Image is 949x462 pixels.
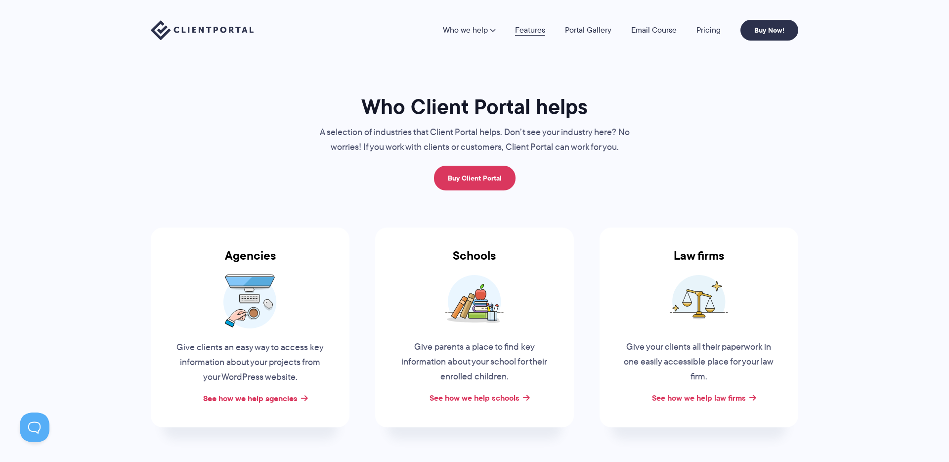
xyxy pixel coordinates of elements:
[151,249,349,275] h3: Agencies
[624,340,774,384] p: Give your clients all their paperwork in one easily accessible place for your law firm.
[696,26,721,34] a: Pricing
[309,125,640,155] p: A selection of industries that Client Portal helps. Don’t see your industry here? No worries! If ...
[399,340,550,384] p: Give parents a place to find key information about your school for their enrolled children.
[600,249,798,275] h3: Law firms
[652,392,746,404] a: See how we help law firms
[565,26,611,34] a: Portal Gallery
[430,392,519,404] a: See how we help schools
[20,413,49,442] iframe: Toggle Customer Support
[375,249,574,275] h3: Schools
[175,340,325,385] p: Give clients an easy way to access key information about your projects from your WordPress website.
[203,392,298,404] a: See how we help agencies
[631,26,677,34] a: Email Course
[434,166,516,190] a: Buy Client Portal
[515,26,545,34] a: Features
[309,93,640,120] h1: Who Client Portal helps
[740,20,798,41] a: Buy Now!
[443,26,495,34] a: Who we help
